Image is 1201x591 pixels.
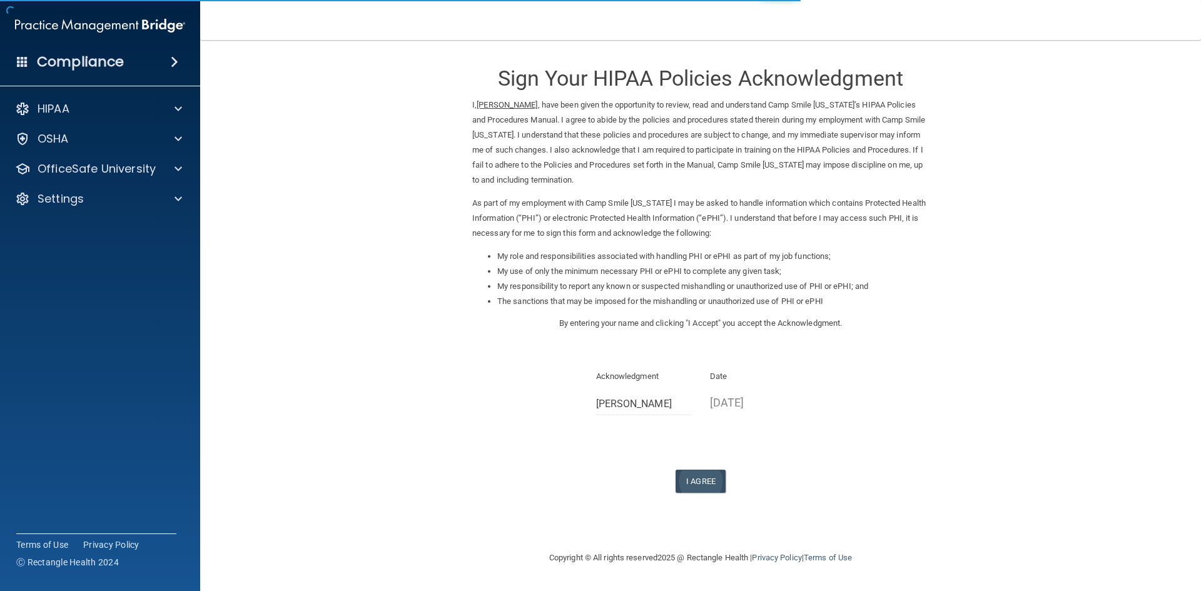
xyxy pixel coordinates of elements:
a: Privacy Policy [83,538,139,551]
a: Terms of Use [16,538,68,551]
p: [DATE] [710,392,806,413]
p: Acknowledgment [596,369,692,384]
p: As part of my employment with Camp Smile [US_STATE] I may be asked to handle information which co... [472,196,929,241]
a: Settings [15,191,182,206]
img: PMB logo [15,13,185,38]
li: My role and responsibilities associated with handling PHI or ePHI as part of my job functions; [497,249,929,264]
p: I, , have been given the opportunity to review, read and understand Camp Smile [US_STATE]’s HIPAA... [472,98,929,188]
li: My responsibility to report any known or suspected mishandling or unauthorized use of PHI or ePHI... [497,279,929,294]
span: Ⓒ Rectangle Health 2024 [16,556,119,568]
a: OSHA [15,131,182,146]
ins: [PERSON_NAME] [477,100,537,109]
a: Terms of Use [804,553,852,562]
a: OfficeSafe University [15,161,182,176]
p: HIPAA [38,101,69,116]
p: By entering your name and clicking "I Accept" you accept the Acknowledgment. [472,316,929,331]
div: Copyright © All rights reserved 2025 @ Rectangle Health | | [472,538,929,578]
h3: Sign Your HIPAA Policies Acknowledgment [472,67,929,90]
p: Settings [38,191,84,206]
h4: Compliance [37,53,124,71]
button: I Agree [676,470,726,493]
a: HIPAA [15,101,182,116]
li: My use of only the minimum necessary PHI or ePHI to complete any given task; [497,264,929,279]
a: Privacy Policy [752,553,801,562]
input: Full Name [596,392,692,415]
p: OSHA [38,131,69,146]
p: Date [710,369,806,384]
li: The sanctions that may be imposed for the mishandling or unauthorized use of PHI or ePHI [497,294,929,309]
p: OfficeSafe University [38,161,156,176]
